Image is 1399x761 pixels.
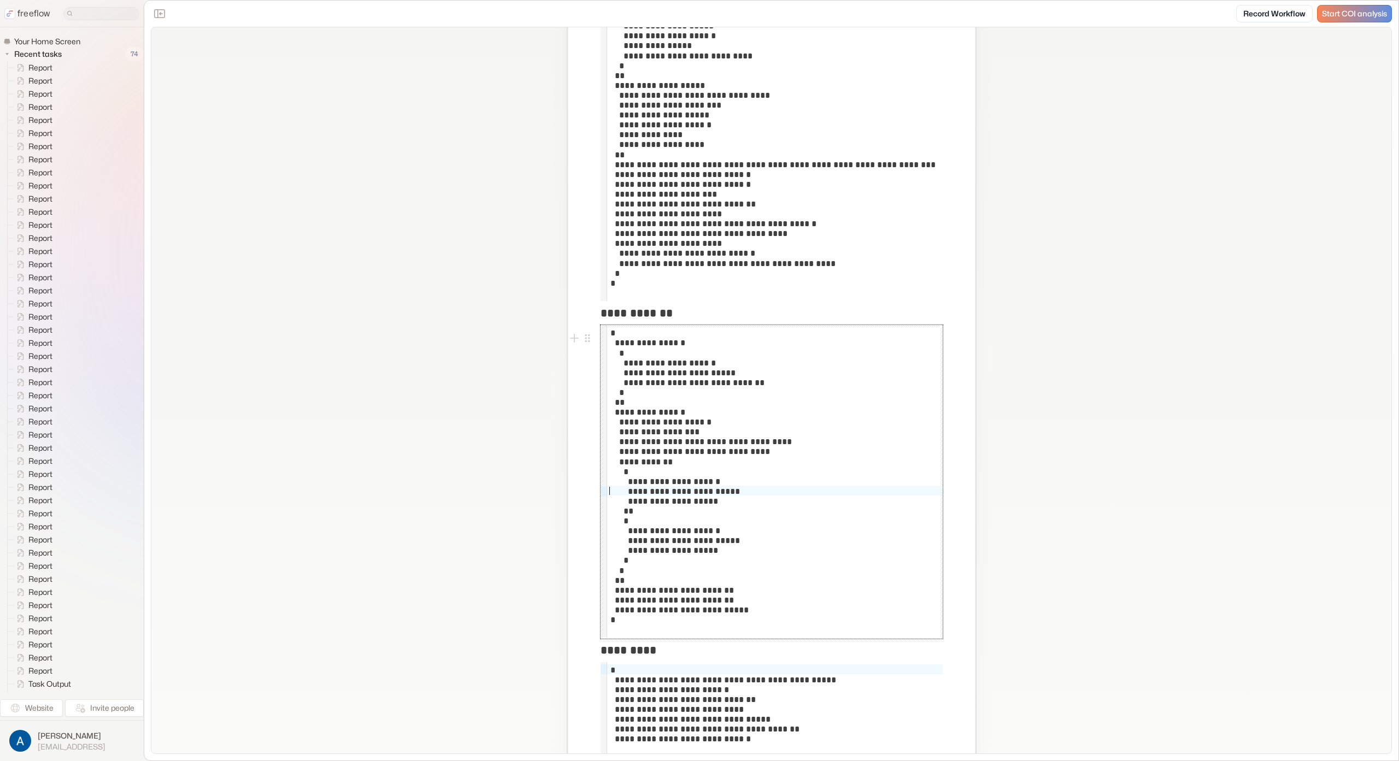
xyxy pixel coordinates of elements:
span: Report [26,456,56,467]
a: Your Home Screen [3,36,85,47]
a: Report [8,520,57,533]
a: Report [8,271,57,284]
a: freeflow [4,7,50,20]
button: [PERSON_NAME][EMAIL_ADDRESS] [7,727,137,754]
span: Report [26,652,56,663]
span: [EMAIL_ADDRESS] [38,742,105,752]
span: Report [26,154,56,165]
span: Report [26,626,56,637]
button: Invite people [65,699,144,717]
a: Report [8,166,57,179]
span: Report [26,600,56,611]
img: profile [9,730,31,752]
span: Report [26,443,56,453]
a: Report [8,612,57,625]
a: Report [8,441,57,455]
a: Report [8,350,57,363]
p: freeflow [17,7,50,20]
a: Record Workflow [1236,5,1313,22]
button: Open block menu [581,332,594,345]
span: Report [26,89,56,99]
span: Report [26,128,56,139]
a: Report [8,140,57,153]
span: Report [26,180,56,191]
span: Report [26,521,56,532]
span: Report [26,495,56,506]
a: Report [8,205,57,219]
a: Report [8,192,57,205]
span: Report [26,325,56,335]
a: Report [8,428,57,441]
span: Report [26,469,56,480]
a: Report [8,638,57,651]
button: Add block [568,332,581,345]
a: Report [8,625,57,638]
a: Report [8,455,57,468]
a: Report [8,297,57,310]
span: Report [26,220,56,231]
span: Report [26,534,56,545]
a: Report [8,415,57,428]
a: Report [8,258,57,271]
span: Report [26,547,56,558]
a: Report [8,61,57,74]
span: [PERSON_NAME] [38,730,105,741]
span: Report [26,508,56,519]
a: Report [8,245,57,258]
span: Your Home Screen [12,36,84,47]
a: Report [8,651,57,664]
a: Report [8,507,57,520]
a: Report [8,232,57,245]
a: Report [8,179,57,192]
a: Report [8,599,57,612]
a: Task Output [8,691,75,704]
span: Report [26,272,56,283]
span: Report [26,285,56,296]
span: Report [26,429,56,440]
span: Task Output [26,679,74,689]
span: Report [26,259,56,270]
span: Recent tasks [12,49,65,60]
span: Report [26,574,56,585]
span: Report [26,364,56,375]
a: Report [8,87,57,101]
span: Report [26,102,56,113]
span: Report [26,246,56,257]
a: Report [8,363,57,376]
span: Start COI analysis [1322,9,1387,19]
span: Report [26,115,56,126]
span: Report [26,75,56,86]
span: Report [26,338,56,349]
button: Recent tasks [3,48,66,61]
a: Report [8,219,57,232]
span: Report [26,311,56,322]
span: Report [26,207,56,217]
a: Report [8,153,57,166]
a: Report [8,376,57,389]
a: Report [8,337,57,350]
span: Report [26,233,56,244]
span: Report [26,587,56,598]
a: Report [8,389,57,402]
span: Report [26,377,56,388]
a: Report [8,546,57,559]
a: Report [8,101,57,114]
span: Report [26,403,56,414]
a: Report [8,284,57,297]
a: Report [8,494,57,507]
span: Report [26,561,56,571]
a: Report [8,664,57,677]
a: Report [8,74,57,87]
a: Report [8,481,57,494]
a: Report [8,114,57,127]
button: Close the sidebar [151,5,168,22]
a: Report [8,310,57,323]
span: Report [26,665,56,676]
span: Report [26,390,56,401]
span: Report [26,62,56,73]
a: Report [8,127,57,140]
span: Report [26,298,56,309]
span: Report [26,351,56,362]
span: Report [26,167,56,178]
span: 74 [125,47,144,61]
